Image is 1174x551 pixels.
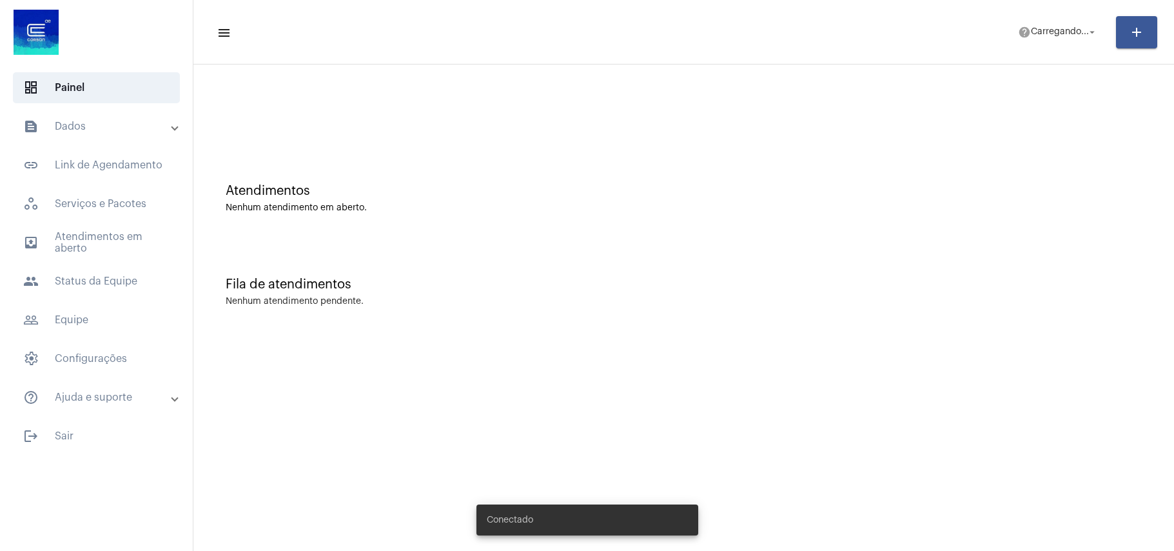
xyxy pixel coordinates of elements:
[13,227,180,258] span: Atendimentos em aberto
[1031,28,1089,37] span: Carregando...
[13,188,180,219] span: Serviços e Pacotes
[23,312,39,328] mat-icon: sidenav icon
[23,274,39,289] mat-icon: sidenav icon
[23,119,39,134] mat-icon: sidenav icon
[23,428,39,444] mat-icon: sidenav icon
[23,235,39,250] mat-icon: sidenav icon
[23,196,39,212] span: sidenav icon
[10,6,62,58] img: d4669ae0-8c07-2337-4f67-34b0df7f5ae4.jpeg
[23,390,39,405] mat-icon: sidenav icon
[1086,26,1098,38] mat-icon: arrow_drop_down
[8,382,193,413] mat-expansion-panel-header: sidenav iconAjuda e suporte
[13,305,180,336] span: Equipe
[23,119,172,134] mat-panel-title: Dados
[13,421,180,452] span: Sair
[1018,26,1031,39] mat-icon: help
[226,297,364,306] div: Nenhum atendimento pendente.
[13,72,180,103] span: Painel
[226,203,1142,213] div: Nenhum atendimento em aberto.
[226,277,1142,292] div: Fila de atendimentos
[23,80,39,95] span: sidenav icon
[23,390,172,405] mat-panel-title: Ajuda e suporte
[1129,25,1144,40] mat-icon: add
[8,111,193,142] mat-expansion-panel-header: sidenav iconDados
[1010,19,1106,45] button: Carregando...
[13,150,180,181] span: Link de Agendamento
[23,351,39,366] span: sidenav icon
[23,157,39,173] mat-icon: sidenav icon
[487,514,533,526] span: Conectado
[13,266,180,297] span: Status da Equipe
[217,25,230,41] mat-icon: sidenav icon
[13,343,180,374] span: Configurações
[226,184,1142,198] div: Atendimentos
